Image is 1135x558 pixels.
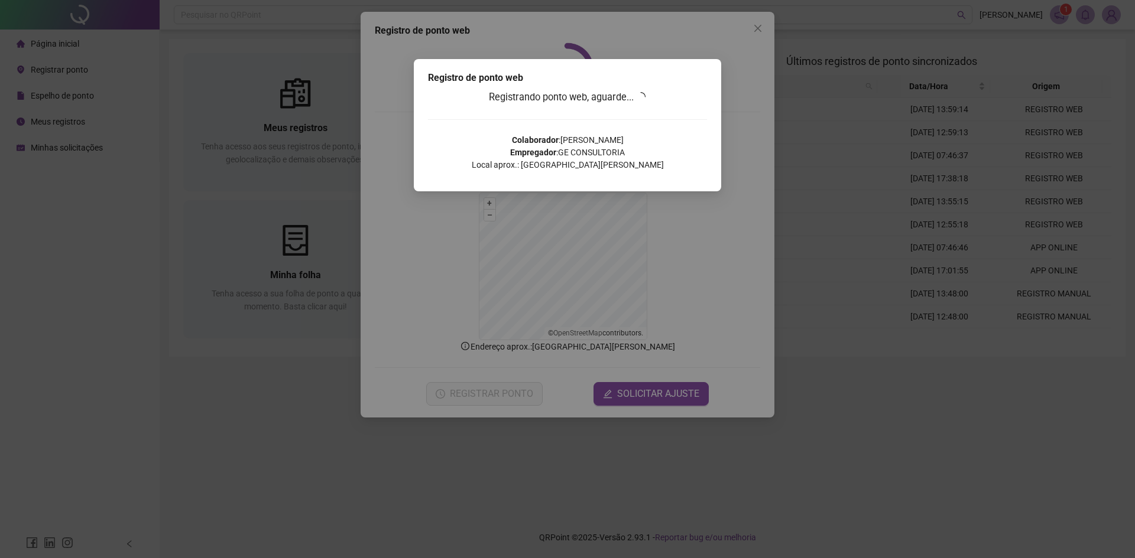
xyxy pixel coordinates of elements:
div: Registro de ponto web [428,71,707,85]
strong: Empregador [510,148,556,157]
strong: Colaborador [512,135,559,145]
p: : [PERSON_NAME] : GE CONSULTORIA Local aprox.: [GEOGRAPHIC_DATA][PERSON_NAME] [428,134,707,171]
span: loading [636,92,646,102]
h3: Registrando ponto web, aguarde... [428,90,707,105]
